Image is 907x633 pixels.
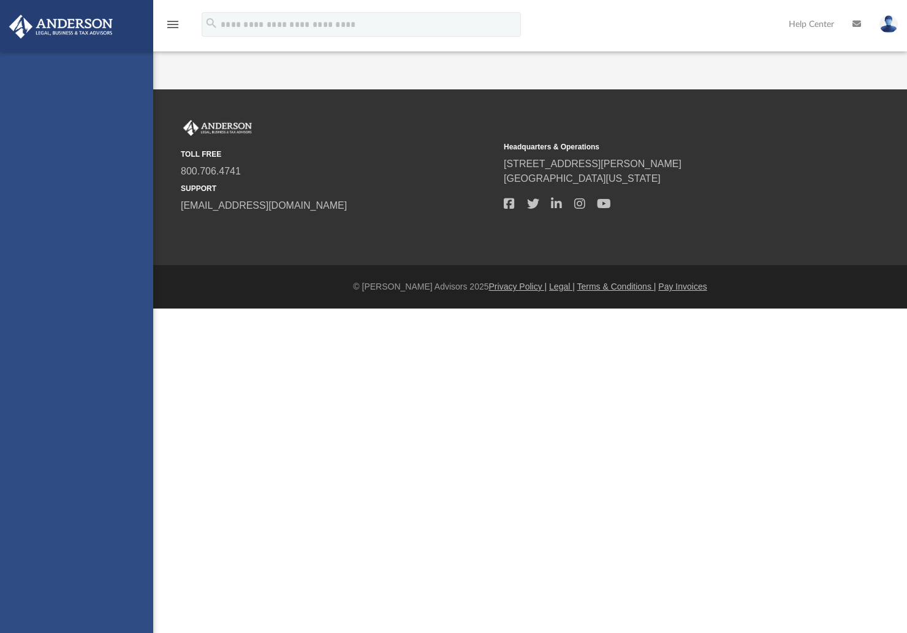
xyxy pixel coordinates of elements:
[181,149,495,160] small: TOLL FREE
[504,159,681,169] a: [STREET_ADDRESS][PERSON_NAME]
[504,173,661,184] a: [GEOGRAPHIC_DATA][US_STATE]
[6,15,116,39] img: Anderson Advisors Platinum Portal
[165,23,180,32] a: menu
[549,282,575,291] a: Legal |
[658,282,707,291] a: Pay Invoices
[181,200,347,211] a: [EMAIL_ADDRESS][DOMAIN_NAME]
[181,166,241,176] a: 800.706.4741
[489,282,547,291] a: Privacy Policy |
[577,282,656,291] a: Terms & Conditions |
[181,120,254,136] img: Anderson Advisors Platinum Portal
[504,141,818,152] small: Headquarters & Operations
[181,183,495,194] small: SUPPORT
[879,15,898,33] img: User Pic
[205,17,218,30] i: search
[153,280,907,293] div: © [PERSON_NAME] Advisors 2025
[165,17,180,32] i: menu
